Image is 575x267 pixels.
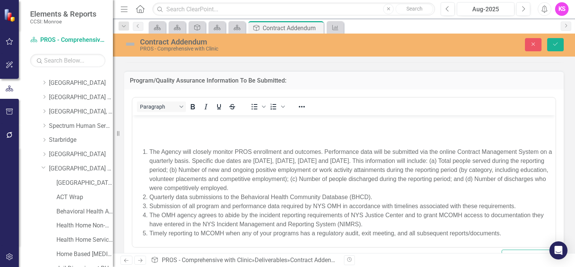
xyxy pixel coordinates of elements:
div: Contract Addendum [140,38,367,46]
h3: Program/Quality Assurance Information To Be Submitted: [130,77,558,84]
input: Search ClearPoint... [152,3,435,16]
a: Health Home Service Dollars [56,236,113,244]
button: Italic [199,101,212,112]
button: Aug-2025 [457,2,514,16]
a: Starbridge [49,136,113,144]
a: PROS - Comprehensive with Clinic [30,36,105,44]
a: Spectrum Human Services, Inc. [49,122,113,130]
div: Aug-2025 [459,5,512,14]
span: Search [406,6,423,12]
span: Paragraph [140,104,177,110]
button: Search [396,4,433,14]
div: PROS - Comprehensive with Clinic [140,46,367,52]
a: ACT Wrap [56,193,113,202]
small: CCSI: Monroe [30,18,96,25]
div: Contract Addendum [263,23,322,33]
button: KS [555,2,569,16]
a: [GEOGRAPHIC_DATA], Inc. [49,107,113,116]
a: Home Based [MEDICAL_DATA] [56,250,113,259]
iframe: Rich Text Area [132,115,555,247]
div: Contract Addendum [290,256,343,264]
a: [GEOGRAPHIC_DATA] [49,150,113,159]
div: » » [151,256,338,265]
a: [GEOGRAPHIC_DATA] (RRH) [49,164,113,173]
button: Reveal or hide additional toolbar items [295,101,308,112]
button: Bold [186,101,199,112]
a: [GEOGRAPHIC_DATA] (RRH) (MCOMH Internal) [56,179,113,187]
div: Open Intercom Messenger [549,241,567,259]
button: Strikethrough [226,101,239,112]
button: Underline [213,101,225,112]
button: Block Paragraph [137,101,186,112]
input: Search Below... [30,54,105,67]
img: Not Defined [124,38,136,50]
div: Bullet list [248,101,267,112]
img: ClearPoint Strategy [4,9,17,22]
a: PROS - Comprehensive with Clinic [162,256,252,264]
span: Elements & Reports [30,9,96,18]
a: [GEOGRAPHIC_DATA] [49,79,113,87]
a: Deliverables [255,256,287,264]
a: [GEOGRAPHIC_DATA] (RRH) [49,93,113,102]
a: Health Home Non-Medicaid Care Management [56,221,113,230]
a: Behavioral Health Access and Crisis Center (BHACC) [56,207,113,216]
button: Switch to old editor [502,250,556,263]
div: Numbered list [267,101,286,112]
